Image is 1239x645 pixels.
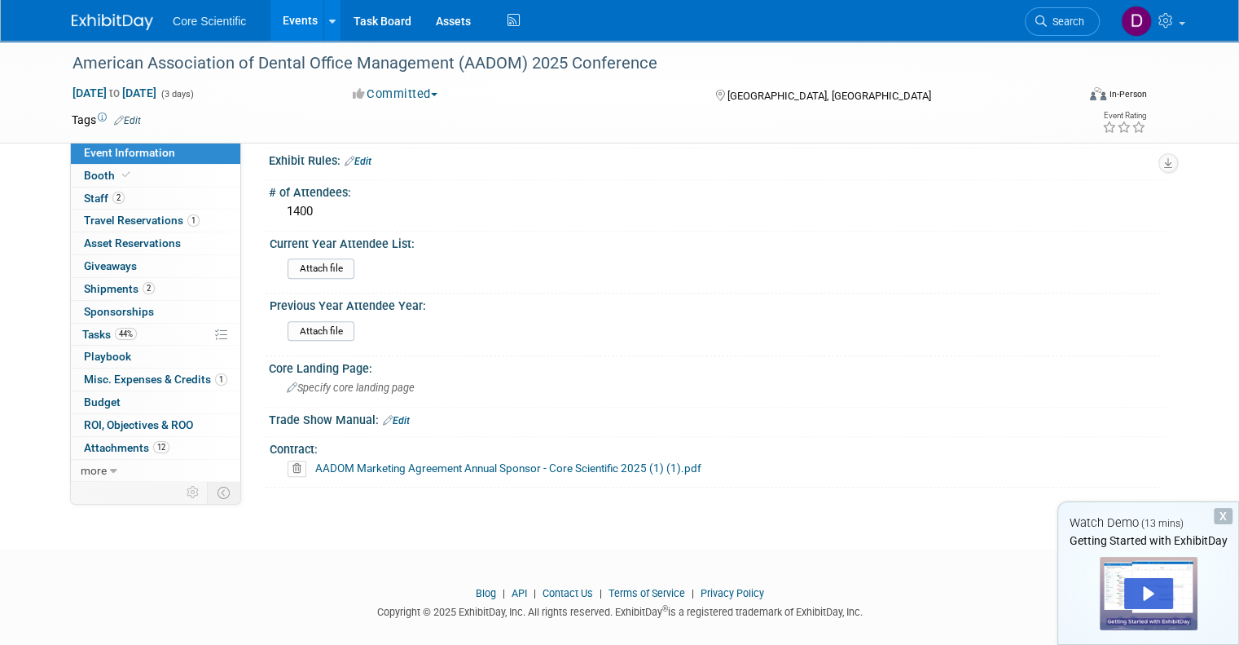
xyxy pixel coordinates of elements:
[71,188,240,210] a: Staff2
[215,373,227,386] span: 1
[1141,518,1184,529] span: (13 mins)
[84,192,125,205] span: Staff
[71,210,240,232] a: Travel Reservations1
[71,301,240,323] a: Sponsorships
[270,294,1160,314] div: Previous Year Attendee Year:
[208,482,241,503] td: Toggle Event Tabs
[72,14,153,30] img: ExhibitDay
[1025,7,1100,36] a: Search
[71,460,240,482] a: more
[115,328,137,340] span: 44%
[1109,88,1147,100] div: In-Person
[84,146,175,159] span: Event Information
[1214,508,1232,524] div: Dismiss
[270,232,1160,252] div: Current Year Attendee List:
[988,85,1147,109] div: Event Format
[71,255,240,277] a: Giveaways
[71,414,240,436] a: ROI, Objectives & ROO
[71,165,240,187] a: Booth
[72,112,141,128] td: Tags
[71,142,240,164] a: Event Information
[160,89,194,99] span: (3 days)
[701,587,764,599] a: Privacy Policy
[476,587,496,599] a: Blog
[727,90,931,102] span: [GEOGRAPHIC_DATA], [GEOGRAPHIC_DATA]
[287,382,415,394] span: Specify core landing page
[82,328,137,341] span: Tasks
[1102,112,1146,120] div: Event Rating
[107,86,122,99] span: to
[143,282,155,294] span: 2
[512,587,527,599] a: API
[662,604,668,613] sup: ®
[84,305,154,318] span: Sponsorships
[270,437,1160,457] div: Contract:
[84,418,193,431] span: ROI, Objectives & ROO
[84,282,155,295] span: Shipments
[71,346,240,368] a: Playbook
[529,587,540,599] span: |
[71,437,240,459] a: Attachments12
[609,587,685,599] a: Terms of Service
[1090,87,1106,100] img: Format-Inperson.png
[543,587,593,599] a: Contact Us
[81,464,107,477] span: more
[281,199,1155,224] div: 1400
[269,356,1167,377] div: Core Landing Page:
[114,115,141,126] a: Edit
[269,180,1167,201] div: # of Attendees:
[84,350,131,363] span: Playbook
[187,214,200,227] span: 1
[179,482,208,503] td: Personalize Event Tab Strip
[1058,515,1238,532] div: Watch Demo
[112,192,125,204] span: 2
[347,86,444,103] button: Committed
[288,463,313,475] a: Delete attachment?
[71,278,240,300] a: Shipments2
[67,49,1056,78] div: American Association of Dental Office Management (AADOM) 2025 Conference
[71,391,240,413] a: Budget
[1058,532,1238,549] div: Getting Started with ExhibitDay
[71,232,240,254] a: Asset Reservations
[595,587,606,599] span: |
[269,408,1167,429] div: Trade Show Manual:
[71,369,240,391] a: Misc. Expenses & Credits1
[84,169,134,182] span: Booth
[688,587,698,599] span: |
[383,415,410,426] a: Edit
[1121,6,1152,37] img: Danielle Wiesemann
[173,15,246,28] span: Core Scientific
[345,156,371,167] a: Edit
[269,148,1167,170] div: Exhibit Rules:
[72,86,157,100] span: [DATE] [DATE]
[122,170,130,179] i: Booth reservation complete
[71,324,240,346] a: Tasks44%
[84,259,137,272] span: Giveaways
[1047,15,1084,28] span: Search
[315,462,701,475] a: AADOM Marketing Agreement Annual Sponsor - Core Scientific 2025 (1) (1).pdf
[84,441,169,454] span: Attachments
[499,587,509,599] span: |
[84,395,121,409] span: Budget
[84,214,200,227] span: Travel Reservations
[84,236,181,250] span: Asset Reservations
[84,373,227,386] span: Misc. Expenses & Credits
[1124,578,1173,609] div: Play
[153,441,169,453] span: 12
